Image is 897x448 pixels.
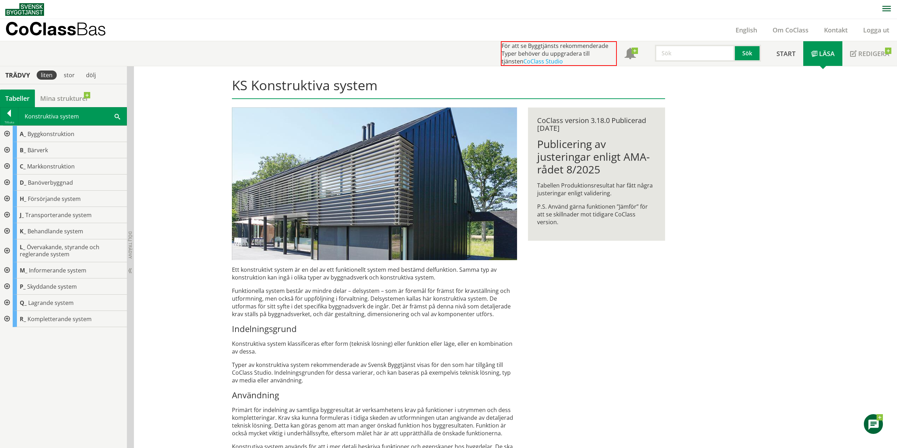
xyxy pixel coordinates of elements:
p: Konstruktiva system klassificeras efter form (teknisk lösning) eller funktion eller läge, eller e... [232,340,517,355]
span: Transporterande system [25,211,92,219]
a: Läsa [803,41,842,66]
span: Byggkonstruktion [27,130,74,138]
div: För att se Byggtjänsts rekommenderade Typer behöver du uppgradera till tjänsten [501,41,617,66]
p: Tabellen Produktionsresultat har fått några justeringar enligt validering. [537,182,656,197]
a: CoClassBas [5,19,121,41]
span: Sök i tabellen [115,112,120,120]
a: English [728,26,765,34]
span: Skyddande system [27,283,77,290]
span: Redigera [858,49,889,58]
a: Start [769,41,803,66]
span: Dölj trädvy [127,231,133,259]
a: Mina strukturer [35,90,94,107]
input: Sök [655,45,735,62]
a: Redigera [842,41,897,66]
a: CoClass Studio [523,57,563,65]
span: Övervakande, styrande och reglerande system [20,243,99,258]
span: Behandlande system [27,227,83,235]
span: L_ [20,243,25,251]
span: Bas [76,18,106,39]
a: Logga ut [855,26,897,34]
p: Funktionella system består av mindre delar – delsystem – som är föremål för främst för krav­ställ... [232,287,517,318]
span: B_ [20,146,26,154]
p: CoClass [5,25,106,33]
div: Trädvy [1,71,34,79]
span: Q_ [20,299,27,307]
a: Kontakt [816,26,855,34]
h3: Användning [232,390,517,400]
div: Tillbaka [0,119,18,125]
h3: Indelningsgrund [232,324,517,334]
span: Start [776,49,795,58]
span: Bärverk [27,146,48,154]
span: R_ [20,315,26,323]
div: CoClass version 3.18.0 Publicerad [DATE] [537,117,656,132]
span: A_ [20,130,26,138]
h1: KS Konstruktiva system [232,77,665,99]
span: Försörjande system [28,195,81,203]
div: dölj [82,70,100,80]
p: Ett konstruktivt system är en del av ett funktionellt system med bestämd delfunktion. Samma typ a... [232,266,517,281]
button: Sök [735,45,761,62]
span: Lagrande system [28,299,74,307]
span: P_ [20,283,26,290]
div: liten [37,70,57,80]
span: C_ [20,162,26,170]
a: Om CoClass [765,26,816,34]
img: Svensk Byggtjänst [5,3,44,16]
p: P.S. Använd gärna funktionen ”Jämför” för att se skillnader mot tidigare CoClass version. [537,203,656,226]
div: stor [60,70,79,80]
span: Banöverbyggnad [28,179,73,186]
span: K_ [20,227,26,235]
div: Konstruktiva system [18,108,127,125]
p: Primärt för indelning av samtliga byggresultat är verksamhetens krav på funktioner i ut­rym­men o... [232,406,517,437]
span: M_ [20,266,27,274]
p: Typer av konstruktiva system rekommenderade av Svensk Byggtjänst visas för den som har tillgång t... [232,361,517,384]
span: Notifikationer [625,49,636,60]
h1: Publicering av justeringar enligt AMA-rådet 8/2025 [537,138,656,176]
span: Markkonstruktion [27,162,75,170]
img: structural-solar-shading.jpg [232,108,517,260]
span: H_ [20,195,26,203]
span: Läsa [819,49,835,58]
span: J_ [20,211,24,219]
span: D_ [20,179,26,186]
span: Informerande system [29,266,86,274]
span: Kompletterande system [27,315,92,323]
